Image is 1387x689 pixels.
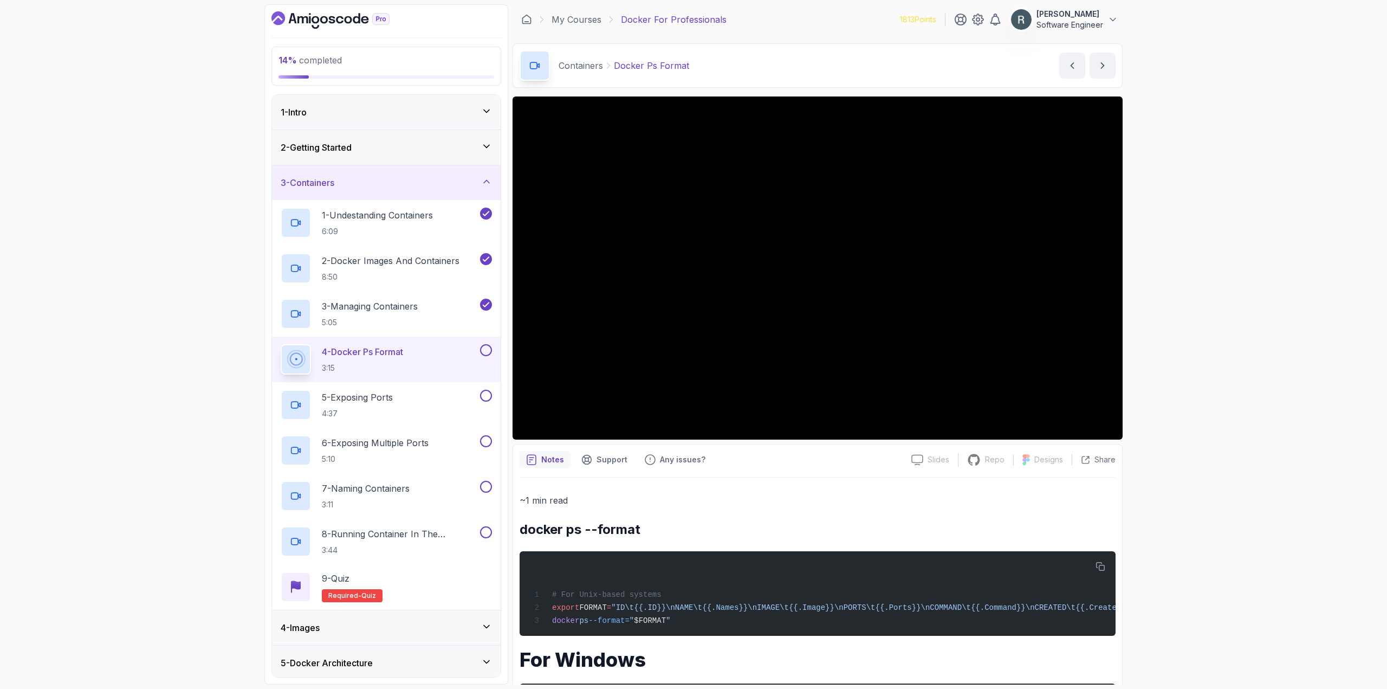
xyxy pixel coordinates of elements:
[638,451,712,468] button: Feedback button
[322,527,478,540] p: 8 - Running Container In The Background
[660,454,705,465] p: Any issues?
[322,254,459,267] p: 2 - Docker Images And Containers
[322,482,410,495] p: 7 - Naming Containers
[552,590,662,599] span: # For Unix-based systems
[272,646,501,680] button: 5-Docker Architecture
[281,656,373,669] h3: 5 - Docker Architecture
[361,591,376,600] span: quiz
[281,253,492,284] button: 2-Docker Images And Containers8:50
[1072,454,1116,465] button: Share
[328,591,361,600] span: Required-
[1036,9,1103,20] p: [PERSON_NAME]
[281,526,492,557] button: 8-Running Container In The Background3:44
[559,59,603,72] p: Containers
[588,616,630,625] span: --format=
[928,454,949,465] p: Slides
[272,95,501,130] button: 1-Intro
[278,55,297,66] span: 14 %
[520,493,1116,508] p: ~1 min read
[281,141,352,154] h3: 2 - Getting Started
[552,603,579,612] span: export
[322,391,393,404] p: 5 - Exposing Ports
[614,59,689,72] p: Docker Ps Format
[281,208,492,238] button: 1-Undestanding Containers6:09
[1090,53,1116,79] button: next content
[900,14,936,25] p: 1813 Points
[1036,20,1103,30] p: Software Engineer
[575,451,634,468] button: Support button
[520,649,1116,671] h1: For Windows
[278,55,342,66] span: completed
[1010,9,1118,30] button: user profile image[PERSON_NAME]Software Engineer
[281,344,492,375] button: 4-Docker Ps Format3:15
[520,451,571,468] button: notes button
[630,616,634,625] span: "
[322,209,433,222] p: 1 - Undestanding Containers
[322,300,418,313] p: 3 - Managing Containers
[579,603,606,612] span: FORMAT
[634,616,666,625] span: $FORMAT
[281,481,492,511] button: 7-Naming Containers3:11
[272,610,501,645] button: 4-Images
[281,299,492,329] button: 3-Managing Containers5:05
[322,363,403,374] p: 3:15
[322,545,478,556] p: 3:44
[281,106,307,119] h3: 1 - Intro
[281,435,492,466] button: 6-Exposing Multiple Ports5:10
[985,454,1004,465] p: Repo
[272,165,501,200] button: 3-Containers
[666,616,670,625] span: "
[552,616,579,625] span: docker
[552,13,601,26] a: My Courses
[1034,454,1063,465] p: Designs
[322,454,429,465] p: 5:10
[322,408,393,419] p: 4:37
[322,226,433,237] p: 6:09
[322,345,403,358] p: 4 - Docker Ps Format
[271,11,414,29] a: Dashboard
[521,14,532,25] a: Dashboard
[322,572,349,585] p: 9 - Quiz
[607,603,611,612] span: =
[322,499,410,510] p: 3:11
[322,272,459,282] p: 8:50
[621,13,727,26] p: Docker For Professionals
[541,454,564,465] p: Notes
[272,130,501,165] button: 2-Getting Started
[597,454,627,465] p: Support
[281,621,320,634] h3: 4 - Images
[281,176,334,189] h3: 3 - Containers
[281,572,492,602] button: 9-QuizRequired-quiz
[520,521,1116,538] h2: docker ps --format
[579,616,588,625] span: ps
[322,436,429,449] p: 6 - Exposing Multiple Ports
[611,603,1248,612] span: "ID\t{{.ID}}\nNAME\t{{.Names}}\nIMAGE\t{{.Image}}\nPORTS\t{{.Ports}}\nCOMMAND\t{{.Command}}\nCREA...
[322,317,418,328] p: 5:05
[513,96,1123,440] iframe: 4 - Docker ps format
[281,390,492,420] button: 5-Exposing Ports4:37
[1011,9,1032,30] img: user profile image
[1094,454,1116,465] p: Share
[1059,53,1085,79] button: previous content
